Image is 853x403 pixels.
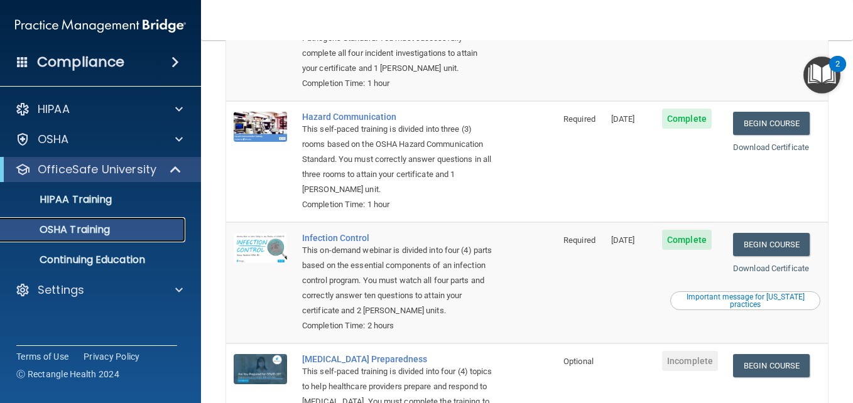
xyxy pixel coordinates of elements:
[15,162,182,177] a: OfficeSafe University
[38,162,156,177] p: OfficeSafe University
[733,264,809,273] a: Download Certificate
[38,102,70,117] p: HIPAA
[563,114,595,124] span: Required
[37,53,124,71] h4: Compliance
[38,132,69,147] p: OSHA
[302,354,493,364] a: [MEDICAL_DATA] Preparedness
[16,368,119,380] span: Ⓒ Rectangle Health 2024
[302,112,493,122] a: Hazard Communication
[302,122,493,197] div: This self-paced training is divided into three (3) rooms based on the OSHA Hazard Communication S...
[835,64,840,80] div: 2
[16,350,68,363] a: Terms of Use
[15,102,183,117] a: HIPAA
[662,109,712,129] span: Complete
[611,114,635,124] span: [DATE]
[84,350,140,363] a: Privacy Policy
[302,233,493,243] a: Infection Control
[8,254,180,266] p: Continuing Education
[38,282,84,298] p: Settings
[733,112,810,135] a: Begin Course
[611,235,635,245] span: [DATE]
[8,193,112,206] p: HIPAA Training
[15,13,186,38] img: PMB logo
[302,197,493,212] div: Completion Time: 1 hour
[803,56,840,94] button: Open Resource Center, 2 new notifications
[670,291,820,310] button: Read this if you are a dental practitioner in the state of CA
[15,132,183,147] a: OSHA
[672,293,818,308] div: Important message for [US_STATE] practices
[15,282,183,298] a: Settings
[662,230,712,250] span: Complete
[563,235,595,245] span: Required
[302,243,493,318] div: This on-demand webinar is divided into four (4) parts based on the essential components of an inf...
[8,223,110,236] p: OSHA Training
[733,354,810,377] a: Begin Course
[302,318,493,333] div: Completion Time: 2 hours
[733,233,810,256] a: Begin Course
[662,351,718,371] span: Incomplete
[733,142,809,152] a: Download Certificate
[563,357,594,366] span: Optional
[302,76,493,91] div: Completion Time: 1 hour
